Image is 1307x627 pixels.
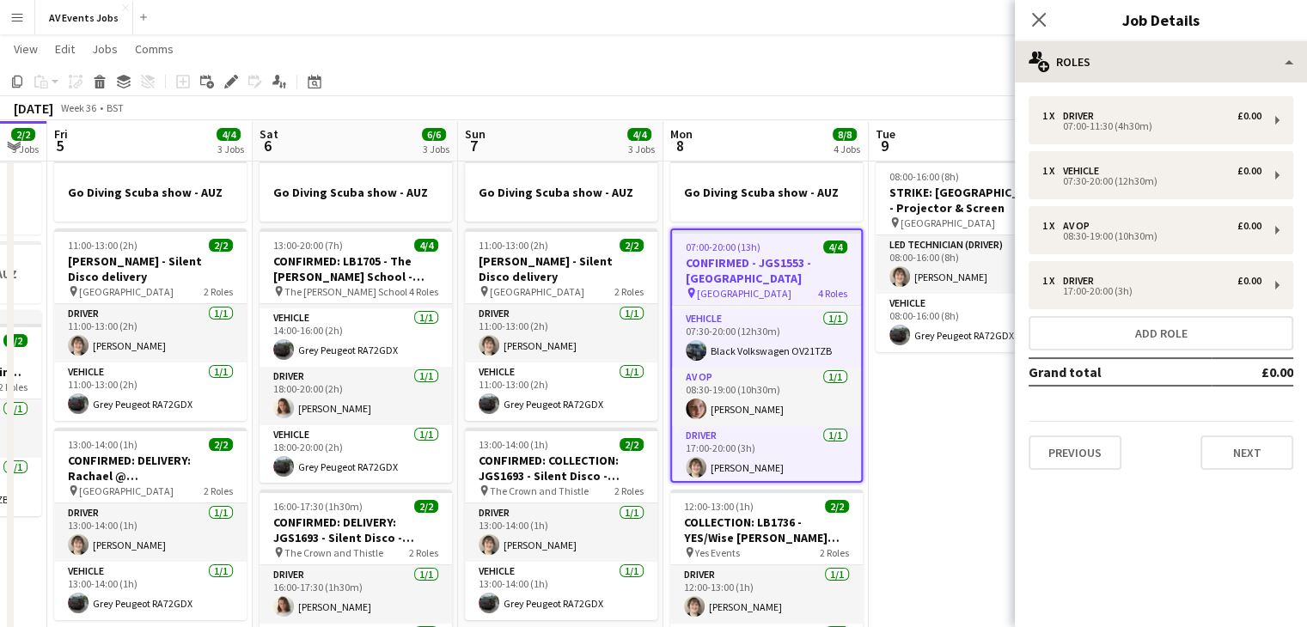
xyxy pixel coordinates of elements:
span: 2/2 [825,500,849,513]
div: £0.00 [1237,165,1261,177]
div: 1 x [1042,165,1063,177]
div: 1 x [1042,275,1063,287]
span: Week 36 [57,101,100,114]
h3: [PERSON_NAME] - Silent Disco delivery [465,253,657,284]
h3: Go Diving Scuba show - AUZ [260,185,452,200]
span: 4/4 [217,128,241,141]
span: 13:00-14:00 (1h) [479,438,548,451]
span: 2/2 [414,500,438,513]
div: 07:00-20:00 (13h)4/4CONFIRMED - JGS1553 - [GEOGRAPHIC_DATA] [GEOGRAPHIC_DATA]4 RolesDriver1/107:0... [670,228,863,483]
span: 2/2 [11,128,35,141]
app-card-role: Driver1/117:00-20:00 (3h)[PERSON_NAME] [672,426,861,484]
span: 7 [462,136,486,155]
span: 16:00-17:30 (1h30m) [273,500,363,513]
span: 11:00-13:00 (2h) [479,239,548,252]
div: Go Diving Scuba show - AUZ [670,160,863,222]
span: 07:00-20:00 (13h) [686,240,760,253]
span: Mon [670,126,693,142]
span: [GEOGRAPHIC_DATA] [79,484,174,497]
span: Tue [876,126,895,142]
span: View [14,41,38,57]
app-card-role: Driver1/116:00-17:30 (1h30m)[PERSON_NAME] [260,565,452,624]
app-job-card: 08:00-16:00 (8h)2/2STRIKE: [GEOGRAPHIC_DATA] - Projector & Screen [GEOGRAPHIC_DATA]2 RolesLED Tec... [876,160,1068,352]
span: Sun [465,126,486,142]
a: Jobs [85,38,125,60]
span: 4/4 [414,239,438,252]
span: 2 Roles [409,546,438,559]
span: 5 [52,136,68,155]
app-card-role: Driver1/111:00-13:00 (2h)[PERSON_NAME] [465,304,657,362]
div: 13:00-20:00 (7h)4/4CONFIRMED: LB1705 - The [PERSON_NAME] School - Spotlight hire The [PERSON_NAME... [260,228,452,483]
app-card-role: Driver1/113:00-14:00 (1h)[PERSON_NAME] [54,503,247,562]
app-card-role: Driver1/118:00-20:00 (2h)[PERSON_NAME] [260,367,452,425]
div: 17:00-20:00 (3h) [1042,287,1261,295]
div: [DATE] [14,100,53,117]
app-card-role: LED Technician (Driver)1/108:00-16:00 (8h)[PERSON_NAME] [876,235,1068,294]
h3: CONFIRMED: DELIVERY: Rachael @ [GEOGRAPHIC_DATA] [54,453,247,484]
span: 11:00-13:00 (2h) [68,239,137,252]
span: 2 Roles [614,484,644,497]
div: BST [107,101,124,114]
app-card-role: Vehicle1/108:00-16:00 (8h)Grey Peugeot RA72GDX [876,294,1068,352]
span: [GEOGRAPHIC_DATA] [901,216,995,229]
app-card-role: Vehicle1/113:00-14:00 (1h)Grey Peugeot RA72GDX [465,562,657,620]
span: [GEOGRAPHIC_DATA] [79,285,174,298]
app-card-role: Vehicle1/118:00-20:00 (2h)Grey Peugeot RA72GDX [260,425,452,484]
span: 6/6 [422,128,446,141]
app-card-role: Vehicle1/107:30-20:00 (12h30m)Black Volkswagen OV21TZB [672,309,861,368]
app-card-role: Vehicle1/114:00-16:00 (2h)Grey Peugeot RA72GDX [260,308,452,367]
span: Fri [54,126,68,142]
span: 4 Roles [818,287,847,300]
span: Yes Events [695,546,740,559]
app-job-card: Go Diving Scuba show - AUZ [260,160,452,222]
span: 12:00-13:00 (1h) [684,500,754,513]
span: 2/2 [3,334,27,347]
div: 1 x [1042,220,1063,232]
div: 1 x [1042,110,1063,122]
span: 2/2 [620,239,644,252]
app-card-role: Driver1/112:00-13:00 (1h)[PERSON_NAME] [670,565,863,624]
app-card-role: Vehicle1/113:00-14:00 (1h)Grey Peugeot RA72GDX [54,562,247,620]
app-job-card: 11:00-13:00 (2h)2/2[PERSON_NAME] - Silent Disco delivery [GEOGRAPHIC_DATA]2 RolesDriver1/111:00-1... [465,228,657,421]
span: 8/8 [833,128,857,141]
a: Edit [48,38,82,60]
div: 08:30-19:00 (10h30m) [1042,232,1261,240]
h3: CONFIRMED: COLLECTION: JGS1693 - Silent Disco - Reanne [465,453,657,484]
span: 4/4 [823,240,847,253]
span: 4 Roles [409,285,438,298]
h3: COLLECTION: LB1736 - YES/Wise [PERSON_NAME] hire [670,514,863,545]
div: 07:30-20:00 (12h30m) [1042,177,1261,186]
span: The Crown and Thistle [490,484,589,497]
div: £0.00 [1237,110,1261,122]
h3: CONFIRMED - JGS1553 - [GEOGRAPHIC_DATA] [672,255,861,286]
app-job-card: Go Diving Scuba show - AUZ [54,160,247,222]
h3: Go Diving Scuba show - AUZ [670,185,863,200]
span: 08:00-16:00 (8h) [889,170,959,183]
div: 3 Jobs [12,143,39,155]
span: 8 [668,136,693,155]
app-job-card: Go Diving Scuba show - AUZ [465,160,657,222]
h3: CONFIRMED: DELIVERY: JGS1693 - Silent Disco - Reanne [260,514,452,545]
app-card-role: Driver1/113:00-14:00 (1h)[PERSON_NAME] [465,503,657,562]
span: 9 [873,136,895,155]
td: £0.00 [1212,358,1293,386]
span: 2/2 [209,239,233,252]
div: 3 Jobs [423,143,449,155]
td: Grand total [1029,358,1212,386]
h3: Go Diving Scuba show - AUZ [465,185,657,200]
app-job-card: 13:00-14:00 (1h)2/2CONFIRMED: COLLECTION: JGS1693 - Silent Disco - Reanne The Crown and Thistle2 ... [465,428,657,620]
div: AV Op [1063,220,1096,232]
div: £0.00 [1237,220,1261,232]
button: Add role [1029,316,1293,350]
div: 3 Jobs [628,143,655,155]
span: [GEOGRAPHIC_DATA] [490,285,584,298]
span: Comms [135,41,174,57]
span: 2 Roles [204,285,233,298]
span: The Crown and Thistle [284,546,383,559]
button: AV Events Jobs [35,1,133,34]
